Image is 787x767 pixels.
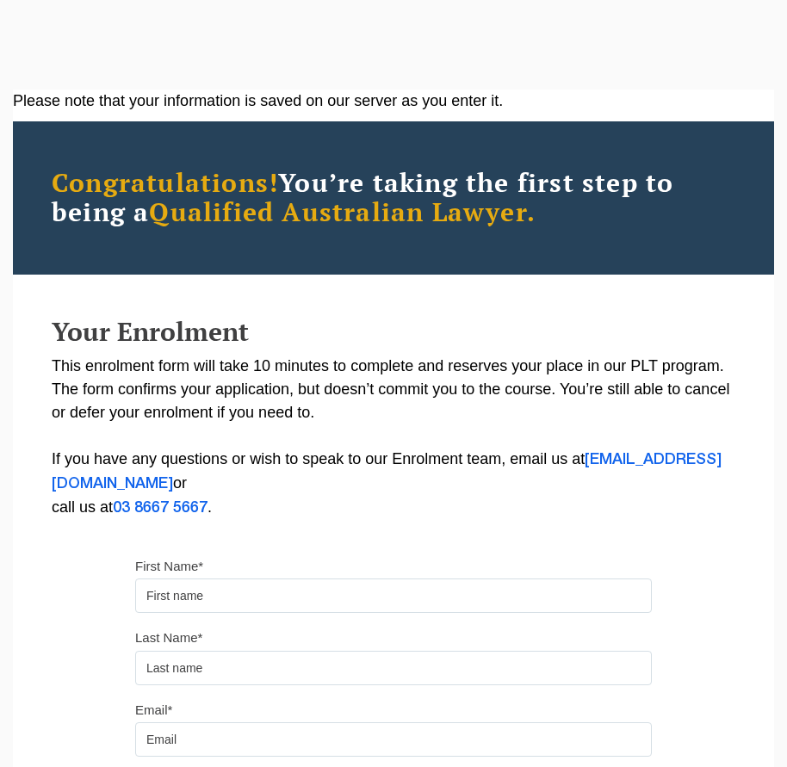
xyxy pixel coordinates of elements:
p: This enrolment form will take 10 minutes to complete and reserves your place in our PLT program. ... [52,355,735,520]
label: First Name* [135,558,203,575]
label: Email* [135,702,172,719]
input: First name [135,578,652,613]
input: Last name [135,651,652,685]
label: Last Name* [135,629,202,646]
div: Please note that your information is saved on our server as you enter it. [13,90,774,113]
a: [EMAIL_ADDRESS][DOMAIN_NAME] [52,453,722,491]
input: Email [135,722,652,757]
span: Congratulations! [52,165,278,200]
h2: Your Enrolment [52,318,735,346]
a: 03 8667 5667 [113,501,208,515]
span: Qualified Australian Lawyer. [149,195,536,229]
h2: You’re taking the first step to being a [52,169,735,227]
